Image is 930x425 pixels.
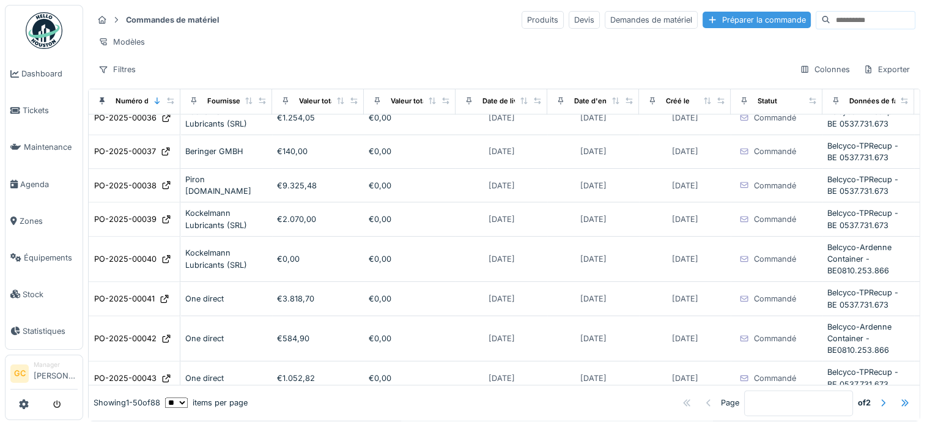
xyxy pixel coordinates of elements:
div: Modèles [93,33,150,51]
div: €0,00 [369,213,451,225]
div: One direct [185,372,267,384]
div: €0,00 [369,253,451,265]
li: [PERSON_NAME] [34,360,78,386]
div: [DATE] [489,293,515,305]
div: [DATE] [580,253,607,265]
a: Statistiques [6,312,83,349]
a: Maintenance [6,129,83,166]
div: Commandé [754,112,796,124]
div: Exporter [858,61,915,78]
strong: Commandes de matériel [121,14,224,26]
a: Dashboard [6,56,83,92]
div: [DATE] [489,372,515,384]
div: [DATE] [672,213,698,225]
div: PO-2025-00040 [94,253,157,265]
a: GC Manager[PERSON_NAME] [10,360,78,390]
div: €0,00 [369,333,451,344]
div: [DATE] [672,372,698,384]
div: PO-2025-00036 [94,112,157,124]
strong: of 2 [858,397,871,409]
div: Belcyco-Ardenne Container - BE0810.253.866 [827,242,909,277]
div: [DATE] [672,293,698,305]
div: Belcyco-Ardenne Container - BE0810.253.866 [827,321,909,357]
div: [DATE] [489,213,515,225]
div: PO-2025-00041 [94,293,155,305]
div: Belcyco-TPRecup - BE 0537.731.673 [827,366,909,390]
div: Belcyco-TPRecup - BE 0537.731.673 [827,106,909,129]
span: Dashboard [21,68,78,79]
span: Stock [23,289,78,300]
div: Belcyco-TPRecup - BE 0537.731.673 [827,140,909,163]
div: PO-2025-00043 [94,372,157,384]
div: items per page [165,397,248,409]
span: Tickets [23,105,78,116]
div: Kockelmann Lubricants (SRL) [185,106,267,129]
div: Créé le [666,96,690,106]
div: Commandé [754,333,796,344]
div: Showing 1 - 50 of 88 [94,397,160,409]
div: [DATE] [489,253,515,265]
div: [DATE] [489,333,515,344]
div: PO-2025-00038 [94,180,157,191]
a: Zones [6,202,83,239]
div: Manager [34,360,78,369]
div: €2.070,00 [277,213,359,225]
div: Valeur totale commandée [299,96,384,106]
img: Badge_color-CXgf-gQk.svg [26,12,62,49]
div: €140,00 [277,146,359,157]
div: Beringer GMBH [185,146,267,157]
div: Belcyco-TPRecup - BE 0537.731.673 [827,207,909,231]
div: €1.254,05 [277,112,359,124]
div: PO-2025-00042 [94,333,157,344]
a: Agenda [6,166,83,202]
a: Tickets [6,92,83,129]
div: [DATE] [580,372,607,384]
div: Commandé [754,253,796,265]
span: Statistiques [23,325,78,337]
div: Statut [758,96,777,106]
a: Équipements [6,239,83,276]
div: €0,00 [369,146,451,157]
div: €9.325,48 [277,180,359,191]
div: Produits [522,11,564,29]
div: One direct [185,293,267,305]
span: Maintenance [24,141,78,153]
div: [DATE] [580,180,607,191]
div: Page [721,397,739,409]
div: Valeur totale facturée [391,96,462,106]
div: Commandé [754,213,796,225]
div: [DATE] [580,293,607,305]
a: Stock [6,276,83,312]
div: Préparer la commande [703,12,811,28]
div: Numéro de commande [116,96,192,106]
div: Demandes de matériel [605,11,698,29]
div: PO-2025-00039 [94,213,157,225]
div: Fournisseur [207,96,247,106]
div: Commandé [754,293,796,305]
div: Kockelmann Lubricants (SRL) [185,247,267,270]
div: Colonnes [794,61,855,78]
div: Piron [DOMAIN_NAME] [185,174,267,197]
div: [DATE] [672,146,698,157]
div: €0,00 [369,372,451,384]
div: Belcyco-TPRecup - BE 0537.731.673 [827,287,909,310]
li: GC [10,364,29,383]
div: [DATE] [580,333,607,344]
div: €1.052,82 [277,372,359,384]
div: [DATE] [580,146,607,157]
div: €584,90 [277,333,359,344]
span: Agenda [20,179,78,190]
div: Devis [569,11,600,29]
div: [DATE] [489,112,515,124]
div: One direct [185,333,267,344]
div: [DATE] [580,213,607,225]
div: €0,00 [369,293,451,305]
span: Équipements [24,252,78,264]
div: €0,00 [369,180,451,191]
div: Belcyco-TPRecup - BE 0537.731.673 [827,174,909,197]
div: PO-2025-00037 [94,146,156,157]
div: [DATE] [672,180,698,191]
div: Données de facturation [849,96,928,106]
div: [DATE] [580,112,607,124]
div: Filtres [93,61,141,78]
